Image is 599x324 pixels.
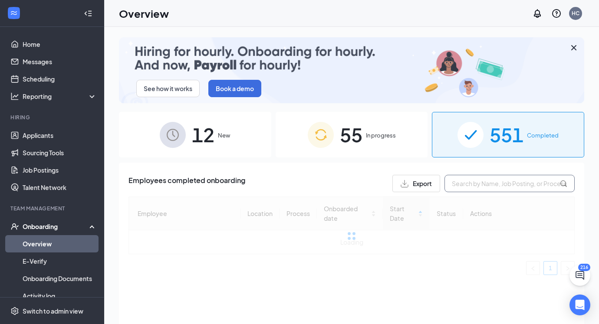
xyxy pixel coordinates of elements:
[23,252,97,270] a: E-Verify
[10,205,95,212] div: Team Management
[366,131,396,140] span: In progress
[192,120,214,150] span: 12
[23,144,97,161] a: Sourcing Tools
[572,10,579,17] div: HC
[84,9,92,18] svg: Collapse
[10,222,19,231] svg: UserCheck
[23,287,97,304] a: Activity log
[23,270,97,287] a: Onboarding Documents
[23,70,97,88] a: Scheduling
[413,180,432,187] span: Export
[23,307,83,315] div: Switch to admin view
[569,43,579,53] svg: Cross
[569,265,590,286] button: ChatActive
[578,264,590,271] div: 216
[575,270,585,281] svg: ChatActive
[23,127,97,144] a: Applicants
[136,80,200,97] button: See how it works
[392,175,440,192] button: Export
[23,222,89,231] div: Onboarding
[208,80,261,97] button: Book a demo
[340,120,362,150] span: 55
[532,8,543,19] svg: Notifications
[119,6,169,21] h1: Overview
[551,8,562,19] svg: QuestionInfo
[569,295,590,315] div: Open Intercom Messenger
[119,37,584,103] img: payroll-small.gif
[10,9,18,17] svg: WorkstreamLogo
[23,235,97,252] a: Overview
[23,161,97,179] a: Job Postings
[10,307,19,315] svg: Settings
[23,92,97,101] div: Reporting
[10,114,95,121] div: Hiring
[490,120,523,150] span: 551
[218,131,230,140] span: New
[23,179,97,196] a: Talent Network
[444,175,575,192] input: Search by Name, Job Posting, or Process
[23,53,97,70] a: Messages
[23,36,97,53] a: Home
[128,175,245,192] span: Employees completed onboarding
[10,92,19,101] svg: Analysis
[527,131,559,140] span: Completed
